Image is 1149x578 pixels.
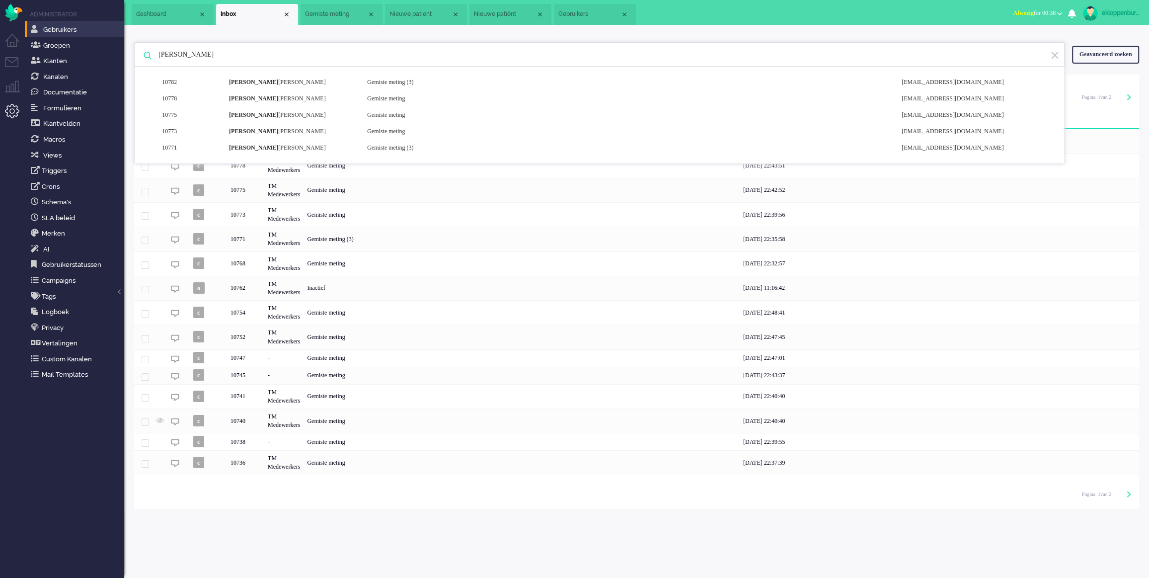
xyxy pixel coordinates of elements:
[367,10,375,18] div: Close tab
[894,111,1060,119] div: [EMAIL_ADDRESS][DOMAIN_NAME]
[894,144,1060,152] div: [EMAIL_ADDRESS][DOMAIN_NAME]
[1083,6,1098,21] img: avatar
[264,178,304,202] div: TM Medewerkers
[304,153,740,177] div: Gemiste meting
[134,202,1139,227] div: 10773
[43,246,49,253] span: AI
[134,450,1139,475] div: 10736
[193,352,204,363] span: c
[305,10,367,18] span: Gemiste meting
[360,94,894,103] div: Gemiste meting
[171,211,179,220] img: ic_chat_grey.svg
[134,409,1139,433] div: 10740
[227,349,264,367] div: 10747
[193,307,204,318] span: c
[229,111,278,118] b: [PERSON_NAME]
[264,433,304,450] div: -
[264,349,304,367] div: -
[227,178,264,202] div: 10775
[157,127,222,136] div: 10773
[227,384,264,409] div: 10741
[29,118,124,129] a: Klantvelden
[227,433,264,450] div: 10738
[304,349,740,367] div: Gemiste meting
[157,111,222,119] div: 10775
[1013,9,1033,16] span: Afwezig
[229,144,278,151] b: [PERSON_NAME]
[227,325,264,349] div: 10752
[227,300,264,325] div: 10754
[43,42,70,49] span: Groepen
[221,10,283,18] span: Inbox
[264,384,304,409] div: TM Medewerkers
[227,409,264,433] div: 10740
[227,450,264,475] div: 10736
[222,94,360,103] div: [PERSON_NAME]
[360,127,894,136] div: Gemiste meting
[171,459,179,468] img: ic_chat_grey.svg
[134,153,1139,177] div: 10778
[1007,3,1068,25] li: Afwezigfor 00:38
[151,43,1051,67] input: Zoek: ticket ID, patiëntnaam, patiëntID, inhoud, titel, adres
[304,276,740,300] div: Inactief
[894,94,1060,103] div: [EMAIL_ADDRESS][DOMAIN_NAME]
[171,355,179,363] img: ic_chat_grey.svg
[5,81,27,103] li: Supervisor menu
[229,128,278,135] b: [PERSON_NAME]
[134,325,1139,349] div: 10752
[216,4,298,25] li: View
[469,4,551,25] li: 10678
[360,78,894,86] div: Gemiste meting (3)
[227,251,264,276] div: 10768
[29,369,124,380] a: Mail Templates
[171,334,179,342] img: ic_chat_grey.svg
[1081,6,1139,21] a: ekloppenburg
[264,450,304,475] div: TM Medewerkers
[304,178,740,202] div: Gemiste meting
[43,136,65,143] span: Macros
[1007,6,1068,20] button: Afwezigfor 00:38
[264,409,304,433] div: TM Medewerkers
[136,10,198,18] span: dashboard
[193,457,204,468] span: c
[222,78,360,86] div: [PERSON_NAME]
[29,244,124,254] a: Ai
[360,144,894,152] div: Gemiste meting (3)
[1050,51,1059,60] img: ic-exit.svg
[264,367,304,384] div: -
[134,433,1139,450] div: 10738
[389,10,452,18] span: Nieuwe patiënt
[171,393,179,402] img: ic_chat_grey.svg
[229,95,278,102] b: [PERSON_NAME]
[304,325,740,349] div: Gemiste meting
[1095,491,1100,498] input: Page
[43,88,87,96] span: Documentatie
[29,228,124,239] a: Merken
[29,40,124,51] a: Groepen
[132,4,214,25] li: Dashboard
[740,433,1139,450] div: [DATE] 22:39:55
[740,384,1139,409] div: [DATE] 22:40:40
[304,367,740,384] div: Gemiste meting
[29,275,124,286] a: Campaigns
[304,202,740,227] div: Gemiste meting
[134,367,1139,384] div: 10745
[304,251,740,276] div: Gemiste meting
[157,78,222,86] div: 10782
[134,251,1139,276] div: 10768
[264,300,304,325] div: TM Medewerkers
[227,202,264,227] div: 10773
[5,57,27,80] li: Tickets menu
[43,26,77,33] span: Gebruikers
[264,227,304,251] div: TM Medewerkers
[301,4,383,25] li: 10740
[193,282,205,294] span: o
[134,384,1139,409] div: 10741
[304,384,740,409] div: Gemiste meting
[29,86,124,97] a: Documentatie
[29,353,124,364] a: Custom Kanalen
[264,325,304,349] div: TM Medewerkers
[29,102,124,113] a: Formulieren
[171,260,179,269] img: ic_chat_grey.svg
[304,409,740,433] div: Gemiste meting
